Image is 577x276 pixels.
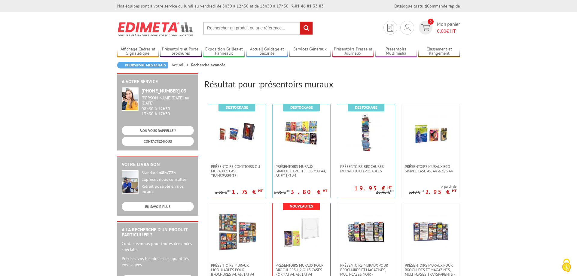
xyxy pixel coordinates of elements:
a: PRÉSENTOIRS MURAUX GRANDE CAPACITÉ FORMAT A4, A5 ET 1/3 A4 [273,164,330,178]
a: Catalogue gratuit [394,3,426,9]
img: Présentoirs brochures muraux juxtaposables [347,113,386,152]
input: rechercher [300,22,313,35]
strong: 01 46 81 33 03 [292,3,324,9]
a: Services Généraux [289,47,331,56]
sup: HT [420,189,424,193]
p: Précisez vos besoins et les quantités envisagées [122,256,194,268]
a: Commande rapide [427,3,460,9]
img: widget-service.jpg [122,87,139,111]
b: Destockage [355,105,377,110]
sup: HT [286,189,290,193]
a: CONTACTEZ-NOUS [122,137,194,146]
p: 3.80 € [291,190,327,194]
button: Cookies (fenêtre modale) [556,256,577,276]
span: Présentoirs muraux Eco simple case A5, A4 & 1/3 A4 [405,164,456,173]
span: présentoirs muraux [260,78,333,90]
img: PRÉSENTOIRS MURAUX POUR BROCHURES ET MAGAZINES, MULTI-CASES TRANSPARENTS - ASSEMBLABLES [411,212,450,251]
sup: HT [387,185,392,190]
span: Présentoirs brochures muraux juxtaposables [340,164,392,173]
h2: A la recherche d'un produit particulier ? [122,227,194,238]
p: 26.46 € [376,190,394,195]
sup: HT [227,189,231,193]
img: devis rapide [421,24,430,31]
a: ON VOUS RAPPELLE ? [122,126,194,135]
a: Présentoirs Presse et Journaux [332,47,374,56]
a: Classement et Rangement [418,47,460,56]
div: Retrait possible en nos locaux [142,184,194,195]
input: Rechercher un produit ou une référence... [203,22,313,35]
img: PRÉSENTOIRS MURAUX POUR BROCHURES 1,2 OU 3 CASES FORMAT A4, A5, 1/3 A4 TRANSPARENT TAYMAR [282,212,321,251]
a: devis rapide 0 Mon panier 0,00€ HT [417,21,460,35]
a: Présentoirs et Porte-brochures [160,47,202,56]
sup: HT [258,188,263,193]
b: Destockage [290,105,313,110]
a: Présentoirs brochures muraux juxtaposables [337,164,395,173]
p: 19.95 € [354,187,392,190]
strong: 48h/72h [160,170,176,175]
h2: Résultat pour : [204,79,460,89]
a: Exposition Grilles et Panneaux [203,47,245,56]
a: Présentoirs muraux Eco simple case A5, A4 & 1/3 A4 [402,164,459,173]
li: Recherche avancée [191,62,225,68]
span: € HT [437,28,460,35]
img: PRÉSENTOIRS MURAUX POUR BROCHURES ET MAGAZINES, MULTI-CASES NOIR - ASSEMBLABLES [347,212,386,251]
p: 5.05 € [274,190,290,195]
img: widget-livraison.jpg [122,170,139,194]
span: 0 [428,19,434,25]
sup: HT [323,188,327,193]
div: 08h30 à 12h30 13h30 à 17h30 [142,96,194,116]
a: Présentoirs comptoirs ou muraux 1 case Transparents [208,164,266,178]
p: 1.75 € [232,190,263,194]
a: EN SAVOIR PLUS [122,202,194,211]
p: 2.95 € [425,190,456,194]
a: Poursuivre mes achats [117,62,168,68]
img: devis rapide [404,24,411,31]
h2: A votre service [122,79,194,84]
span: Mon panier [437,21,460,35]
span: A partir de [409,184,456,189]
sup: HT [452,188,456,193]
strong: [PHONE_NUMBER] 03 [142,88,186,94]
sup: HT [390,189,394,193]
h2: Votre livraison [122,162,194,167]
img: Présentoirs comptoirs ou muraux 1 case Transparents [217,113,256,152]
div: | [394,3,460,9]
a: Présentoirs Multimédia [375,47,417,56]
p: 3.40 € [409,190,424,195]
img: Présentoirs muraux modulables pour brochures A4, A5, 1/3 A4 VISIODOC [217,212,256,251]
div: Nos équipes sont à votre service du lundi au vendredi de 8h30 à 12h30 et de 13h30 à 17h30 [117,3,324,9]
p: Contactez-nous pour toutes demandes spéciales [122,241,194,253]
img: devis rapide [387,24,393,32]
span: Présentoirs comptoirs ou muraux 1 case Transparents [211,164,263,178]
img: Présentoirs muraux Eco simple case A5, A4 & 1/3 A4 [411,113,450,152]
img: Edimeta [117,18,194,40]
b: Destockage [226,105,248,110]
b: Nouveautés [290,204,313,209]
span: PRÉSENTOIRS MURAUX GRANDE CAPACITÉ FORMAT A4, A5 ET 1/3 A4 [276,164,327,178]
a: Accueil [172,62,191,68]
img: PRÉSENTOIRS MURAUX GRANDE CAPACITÉ FORMAT A4, A5 ET 1/3 A4 [282,113,321,152]
a: Affichage Cadres et Signalétique [117,47,159,56]
div: [PERSON_NAME][DATE] au [DATE] [142,96,194,106]
img: Cookies (fenêtre modale) [559,258,574,273]
p: 2.65 € [215,190,231,195]
a: Accueil Guidage et Sécurité [246,47,288,56]
div: Express : nous consulter [142,177,194,182]
div: Standard : [142,170,194,176]
span: 0,00 [437,28,446,34]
